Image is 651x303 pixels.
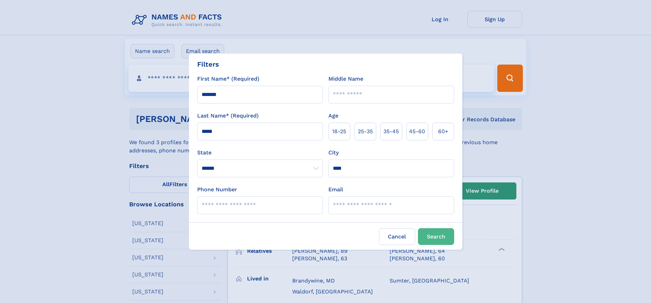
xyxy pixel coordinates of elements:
[328,112,338,120] label: Age
[438,127,448,136] span: 60+
[358,127,373,136] span: 25‑35
[328,75,363,83] label: Middle Name
[197,59,219,69] div: Filters
[328,185,343,194] label: Email
[197,75,259,83] label: First Name* (Required)
[383,127,399,136] span: 35‑45
[332,127,346,136] span: 18‑25
[197,185,237,194] label: Phone Number
[328,149,339,157] label: City
[409,127,425,136] span: 45‑60
[379,228,415,245] label: Cancel
[418,228,454,245] button: Search
[197,112,259,120] label: Last Name* (Required)
[197,149,323,157] label: State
